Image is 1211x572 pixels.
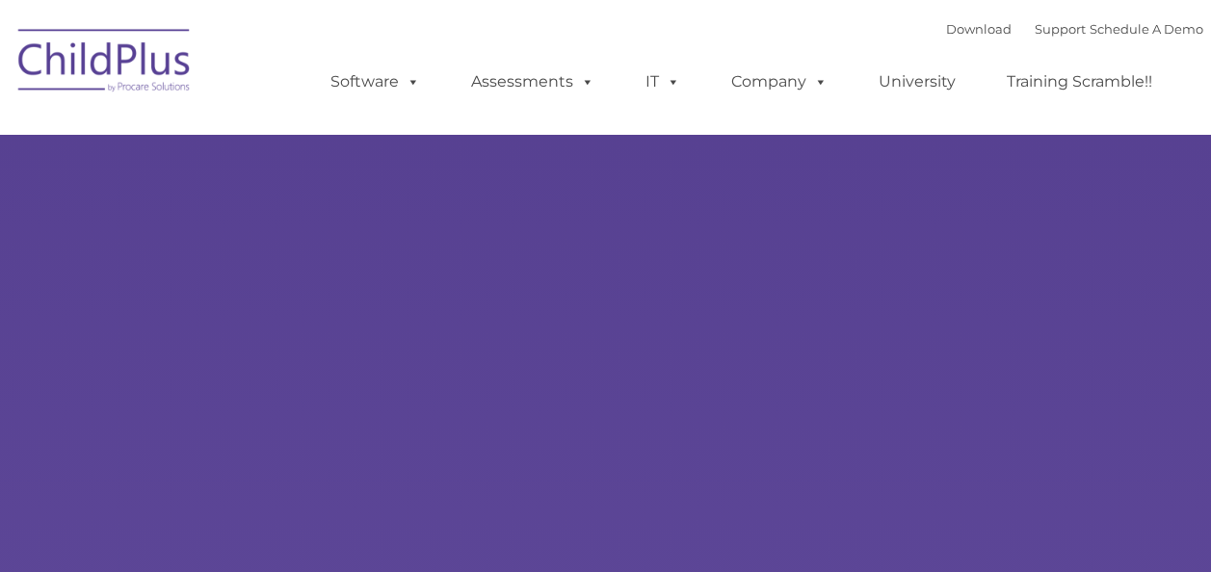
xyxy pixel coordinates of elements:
[946,21,1203,37] font: |
[311,63,439,101] a: Software
[626,63,699,101] a: IT
[712,63,847,101] a: Company
[1090,21,1203,37] a: Schedule A Demo
[1035,21,1086,37] a: Support
[859,63,975,101] a: University
[9,15,201,112] img: ChildPlus by Procare Solutions
[946,21,1012,37] a: Download
[987,63,1172,101] a: Training Scramble!!
[452,63,614,101] a: Assessments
